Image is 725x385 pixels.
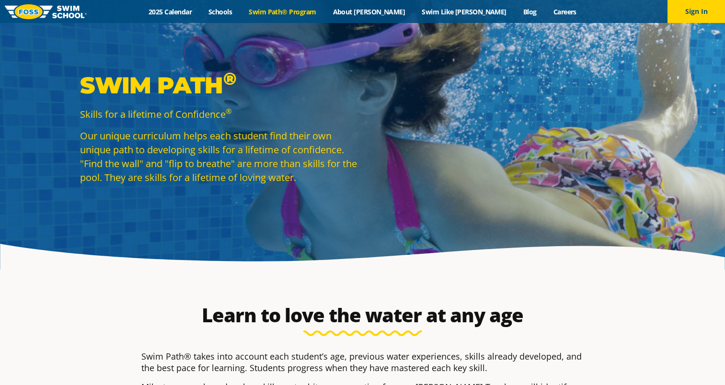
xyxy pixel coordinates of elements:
[200,7,241,16] a: Schools
[137,304,589,327] h2: Learn to love the water at any age
[223,68,236,89] sup: ®
[5,4,87,19] img: FOSS Swim School Logo
[515,7,545,16] a: Blog
[226,106,231,116] sup: ®
[140,7,200,16] a: 2025 Calendar
[141,351,584,374] p: Swim Path® takes into account each student’s age, previous water experiences, skills already deve...
[324,7,414,16] a: About [PERSON_NAME]
[80,129,358,184] p: Our unique curriculum helps each student find their own unique path to developing skills for a li...
[414,7,515,16] a: Swim Like [PERSON_NAME]
[545,7,585,16] a: Careers
[241,7,324,16] a: Swim Path® Program
[80,107,358,121] p: Skills for a lifetime of Confidence
[80,71,358,100] p: Swim Path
